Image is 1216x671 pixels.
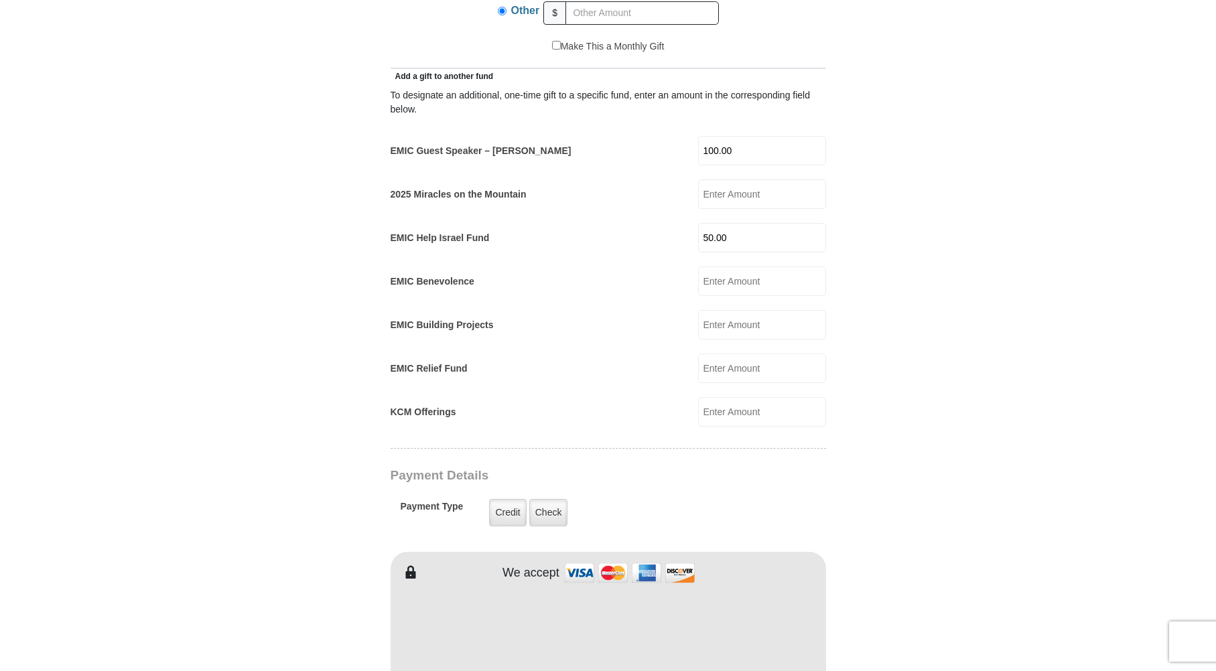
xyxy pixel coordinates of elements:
label: EMIC Relief Fund [391,362,468,376]
input: Enter Amount [698,267,826,296]
label: Make This a Monthly Gift [552,40,665,54]
label: Check [529,499,568,526]
input: Enter Amount [698,136,826,165]
span: Other [511,5,540,16]
label: Credit [489,499,526,526]
div: To designate an additional, one-time gift to a specific fund, enter an amount in the correspondin... [391,88,826,117]
span: Add a gift to another fund [391,72,494,81]
input: Enter Amount [698,354,826,383]
h5: Payment Type [401,501,464,519]
input: Enter Amount [698,310,826,340]
label: EMIC Guest Speaker – [PERSON_NAME] [391,144,571,158]
input: Enter Amount [698,397,826,427]
input: Enter Amount [698,223,826,252]
input: Enter Amount [698,179,826,209]
label: 2025 Miracles on the Mountain [391,188,527,202]
label: EMIC Benevolence [391,275,474,289]
span: $ [543,1,566,25]
input: Make This a Monthly Gift [552,41,561,50]
label: EMIC Building Projects [391,318,494,332]
label: EMIC Help Israel Fund [391,231,490,245]
input: Other Amount [565,1,719,25]
label: KCM Offerings [391,405,456,419]
h3: Payment Details [391,468,732,483]
h4: We accept [502,566,559,581]
img: credit cards accepted [563,558,697,587]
